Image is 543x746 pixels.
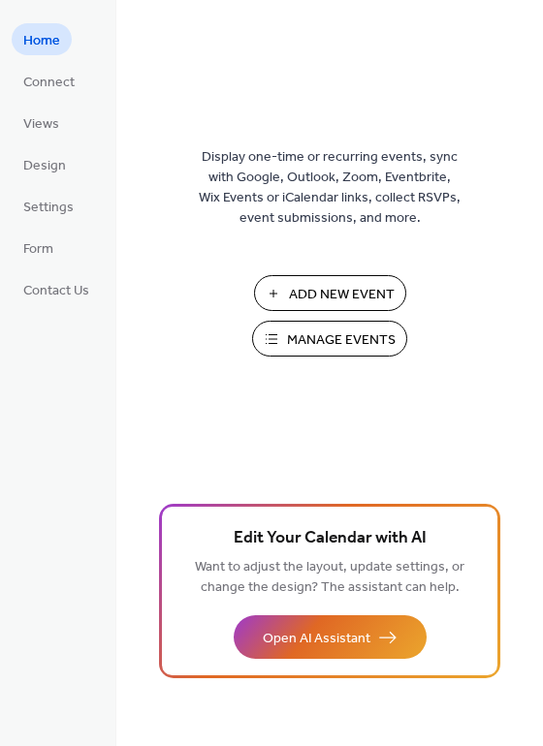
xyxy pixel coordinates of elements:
span: Form [23,239,53,260]
span: Add New Event [289,285,395,305]
a: Home [12,23,72,55]
button: Open AI Assistant [234,615,427,659]
a: Settings [12,190,85,222]
button: Add New Event [254,275,406,311]
span: Open AI Assistant [263,629,370,649]
a: Contact Us [12,273,101,305]
button: Manage Events [252,321,407,357]
span: Display one-time or recurring events, sync with Google, Outlook, Zoom, Eventbrite, Wix Events or ... [199,147,461,229]
span: Manage Events [287,330,396,351]
span: Home [23,31,60,51]
span: Want to adjust the layout, update settings, or change the design? The assistant can help. [195,554,464,601]
a: Views [12,107,71,139]
span: Settings [23,198,74,218]
span: Connect [23,73,75,93]
a: Design [12,148,78,180]
a: Connect [12,65,86,97]
a: Form [12,232,65,264]
span: Contact Us [23,281,89,301]
span: Views [23,114,59,135]
span: Design [23,156,66,176]
span: Edit Your Calendar with AI [234,525,427,552]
